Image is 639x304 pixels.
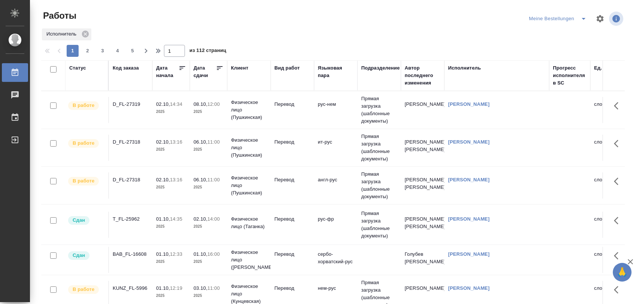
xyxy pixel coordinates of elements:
[609,281,627,299] button: Здесь прячутся важные кнопки
[73,139,94,147] p: В работе
[590,135,634,161] td: слово
[274,64,300,72] div: Вид работ
[170,216,182,222] p: 14:35
[357,129,401,166] td: Прямая загрузка (шаблонные документы)
[97,47,109,55] span: 3
[113,64,139,72] div: Код заказа
[314,172,357,199] td: англ-рус
[113,285,149,292] div: KUNZ_FL-5996
[127,47,139,55] span: 5
[194,108,223,116] p: 2025
[590,172,634,199] td: слово
[194,216,207,222] p: 02.10,
[113,251,149,258] div: BAB_FL-16608
[82,47,94,55] span: 2
[156,223,186,230] p: 2025
[170,285,182,291] p: 12:19
[194,292,223,300] p: 2025
[357,167,401,204] td: Прямая загрузка (шаблонные документы)
[207,177,220,182] p: 11:00
[189,46,226,57] span: из 112 страниц
[274,285,310,292] p: Перевод
[73,286,94,293] p: В работе
[401,172,444,199] td: [PERSON_NAME] [PERSON_NAME]
[194,285,207,291] p: 03.10,
[231,215,267,230] p: Физическое лицо (Таганка)
[590,212,634,238] td: слово
[67,138,104,148] div: Исполнитель выполняет работу
[314,212,357,238] td: рус-фр
[405,64,441,87] div: Автор последнего изменения
[231,174,267,197] p: Физическое лицо (Пушкинская)
[156,285,170,291] p: 01.10,
[274,215,310,223] p: Перевод
[194,101,207,107] p: 08.10,
[194,146,223,153] p: 2025
[73,217,85,224] p: Сдан
[113,215,149,223] div: T_FL-25962
[156,216,170,222] p: 01.10,
[314,97,357,123] td: рус-нем
[156,177,170,182] p: 02.10,
[170,139,182,145] p: 13:16
[112,47,124,55] span: 4
[553,64,587,87] div: Прогресс исполнителя в SC
[194,64,216,79] div: Дата сдачи
[590,247,634,273] td: слово
[67,101,104,111] div: Исполнитель выполняет работу
[274,138,310,146] p: Перевод
[194,258,223,265] p: 2025
[590,97,634,123] td: слово
[613,263,632,282] button: 🙏
[69,64,86,72] div: Статус
[231,64,248,72] div: Клиент
[274,251,310,258] p: Перевод
[401,135,444,161] td: [PERSON_NAME] [PERSON_NAME]
[156,258,186,265] p: 2025
[46,30,79,38] p: Исполнитель
[231,99,267,121] p: Физическое лицо (Пушкинская)
[609,97,627,115] button: Здесь прячутся важные кнопки
[194,184,223,191] p: 2025
[401,247,444,273] td: Голубев [PERSON_NAME]
[194,251,207,257] p: 01.10,
[170,251,182,257] p: 12:33
[609,172,627,190] button: Здесь прячутся важные кнопки
[401,212,444,238] td: [PERSON_NAME] [PERSON_NAME]
[207,285,220,291] p: 11:00
[609,135,627,153] button: Здесь прячутся важные кнопки
[170,177,182,182] p: 13:16
[448,251,490,257] a: [PERSON_NAME]
[274,101,310,108] p: Перевод
[448,64,481,72] div: Исполнитель
[231,136,267,159] p: Физическое лицо (Пушкинская)
[207,101,220,107] p: 12:00
[67,251,104,261] div: Менеджер проверил работу исполнителя, передает ее на следующий этап
[314,247,357,273] td: сербо-хорватский-рус
[448,139,490,145] a: [PERSON_NAME]
[194,223,223,230] p: 2025
[156,184,186,191] p: 2025
[156,251,170,257] p: 01.10,
[170,101,182,107] p: 14:34
[73,102,94,109] p: В работе
[156,146,186,153] p: 2025
[113,101,149,108] div: D_FL-27319
[82,45,94,57] button: 2
[274,176,310,184] p: Перевод
[67,285,104,295] div: Исполнитель выполняет работу
[194,177,207,182] p: 06.10,
[401,97,444,123] td: [PERSON_NAME]
[207,251,220,257] p: 16:00
[156,292,186,300] p: 2025
[448,216,490,222] a: [PERSON_NAME]
[113,176,149,184] div: D_FL-27318
[361,64,400,72] div: Подразделение
[591,10,609,28] span: Настроить таблицу
[448,285,490,291] a: [PERSON_NAME]
[127,45,139,57] button: 5
[67,176,104,186] div: Исполнитель выполняет работу
[67,215,104,225] div: Менеджер проверил работу исполнителя, передает ее на следующий этап
[448,177,490,182] a: [PERSON_NAME]
[42,28,91,40] div: Исполнитель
